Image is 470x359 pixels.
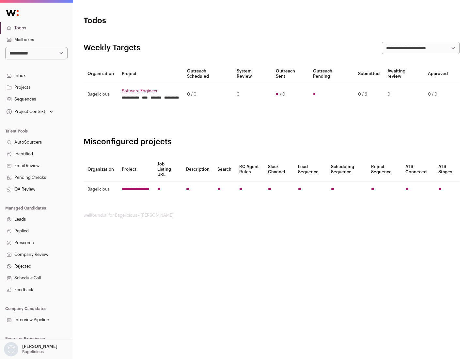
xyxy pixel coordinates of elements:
[84,43,140,53] h2: Weekly Targets
[84,65,118,83] th: Organization
[367,158,402,181] th: Reject Sequence
[424,65,452,83] th: Approved
[384,83,424,106] td: 0
[118,65,183,83] th: Project
[84,137,460,147] h2: Misconfigured projects
[280,92,285,97] span: / 0
[84,83,118,106] td: Bagelicious
[4,342,18,356] img: nopic.png
[354,83,384,106] td: 0 / 6
[309,65,354,83] th: Outreach Pending
[5,107,55,116] button: Open dropdown
[354,65,384,83] th: Submitted
[182,158,213,181] th: Description
[294,158,327,181] th: Lead Sequence
[153,158,182,181] th: Job Listing URL
[233,65,272,83] th: System Review
[5,109,45,114] div: Project Context
[272,65,309,83] th: Outreach Sent
[401,158,434,181] th: ATS Conneced
[213,158,235,181] th: Search
[22,344,57,349] p: [PERSON_NAME]
[183,65,233,83] th: Outreach Scheduled
[264,158,294,181] th: Slack Channel
[3,342,59,356] button: Open dropdown
[384,65,424,83] th: Awaiting review
[183,83,233,106] td: 0 / 0
[233,83,272,106] td: 0
[118,158,153,181] th: Project
[22,349,44,354] p: Bagelicious
[84,16,209,26] h1: Todos
[84,213,460,218] footer: wellfound:ai for Bagelicious - [PERSON_NAME]
[84,158,118,181] th: Organization
[327,158,367,181] th: Scheduling Sequence
[235,158,264,181] th: RC Agent Rules
[434,158,460,181] th: ATS Stages
[84,181,118,197] td: Bagelicious
[122,88,179,94] a: Software Engineer
[3,7,22,20] img: Wellfound
[424,83,452,106] td: 0 / 0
